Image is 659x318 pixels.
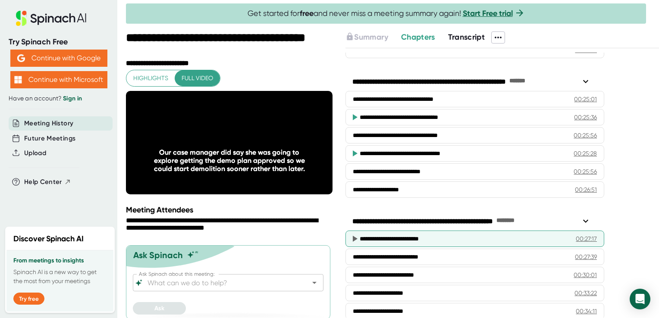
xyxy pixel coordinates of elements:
button: Chapters [401,31,435,43]
button: Transcript [448,31,485,43]
div: 00:30:01 [574,271,597,279]
span: Summary [354,32,388,42]
h2: Discover Spinach AI [13,233,84,245]
button: Upload [24,148,46,158]
button: Continue with Google [10,50,107,67]
div: 00:27:39 [575,253,597,261]
h3: From meetings to insights [13,257,107,264]
a: Sign in [63,95,82,102]
img: Aehbyd4JwY73AAAAAElFTkSuQmCC [17,54,25,62]
button: Highlights [126,70,175,86]
span: Get started for and never miss a meeting summary again! [248,9,525,19]
b: free [300,9,314,18]
button: Continue with Microsoft [10,71,107,88]
button: Full video [175,70,220,86]
button: Future Meetings [24,134,75,143]
span: Highlights [133,73,168,84]
span: Full video [182,73,213,84]
div: 00:27:17 [576,234,597,243]
span: Ask [154,305,164,312]
button: Meeting History [24,118,73,128]
button: Try free [13,293,44,305]
div: 00:25:36 [574,113,597,122]
button: Summary [345,31,388,43]
div: Meeting Attendees [126,205,335,215]
div: Have an account? [9,95,109,103]
button: Open [308,277,320,289]
div: Ask Spinach [133,250,183,260]
a: Start Free trial [463,9,513,18]
div: 00:25:01 [574,95,597,103]
div: 00:34:11 [576,307,597,315]
button: Ask [133,302,186,315]
div: 00:25:56 [574,131,597,140]
div: Our case manager did say she was going to explore getting the demo plan approved so we could star... [147,148,312,173]
div: Open Intercom Messenger [630,289,650,309]
span: Chapters [401,32,435,42]
div: Upgrade to access [345,31,401,44]
div: Try Spinach Free [9,37,109,47]
div: 00:26:51 [575,185,597,194]
div: 00:25:56 [574,167,597,176]
p: Spinach AI is a new way to get the most from your meetings [13,268,107,286]
div: 00:25:28 [574,149,597,158]
input: What can we do to help? [146,277,295,289]
span: Help Center [24,177,62,187]
span: Transcript [448,32,485,42]
div: 00:33:22 [574,289,597,297]
button: Help Center [24,177,71,187]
